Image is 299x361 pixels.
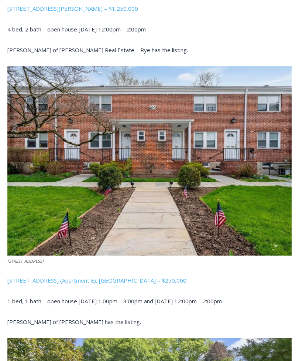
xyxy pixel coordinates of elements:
[7,5,138,12] a: [STREET_ADDRESS][PERSON_NAME] – $1,250,000
[7,66,292,256] img: 24 Wappanocca Avenue (Apartment E), Rye
[7,297,222,305] span: 1 bed, 1 bath – open house [DATE] 1:00pm – 3:00pm and [DATE] 12:00pm – 2:00pm
[7,277,186,284] a: [STREET_ADDRESS] (Apartment E), [GEOGRAPHIC_DATA] – $250,000
[7,318,141,325] span: [PERSON_NAME] of [PERSON_NAME] has the listing.
[76,46,109,88] div: "the precise, almost orchestrated movements of cutting and assembling sushi and [PERSON_NAME] mak...
[0,74,74,92] a: Open Tues. - Sun. [PHONE_NUMBER]
[7,258,292,264] figcaption: [STREET_ADDRESS]
[7,26,146,33] span: 4 bed, 2 bath – open house [DATE] 12:00pm – 2:00pm
[2,76,72,104] span: Open Tues. - Sun. [PHONE_NUMBER]
[7,46,188,54] span: [PERSON_NAME] of [PERSON_NAME] Real Estate – Rye has the listing.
